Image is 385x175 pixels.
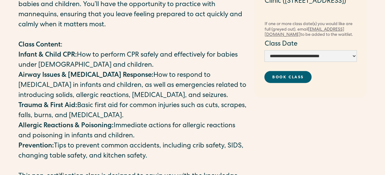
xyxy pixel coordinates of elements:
[18,121,248,141] p: Immediate actions for allergic reactions and poisoning in infants and children.
[264,22,357,38] div: If one or more class date(s) you would like are full (greyed out), email to be added to the waitl...
[264,71,311,83] a: Book Class
[18,123,114,129] strong: Allergic Reactions & Poisoning:
[18,71,248,101] p: How to respond to [MEDICAL_DATA] in infants and children, as well as emergencies related to intro...
[18,30,248,40] p: ‍
[264,7,357,17] p: ‍
[18,52,77,59] strong: Infant & Child CPR:
[18,141,248,162] p: Tips to prevent common accidents, including crib safety, SIDS, changing table safety, and kitchen...
[18,40,248,50] p: :
[18,162,248,172] p: ‍
[264,39,357,50] label: Class Date
[18,102,77,109] strong: Trauma & First Aid:
[18,143,54,150] strong: Prevention:
[18,72,153,79] strong: Airway Issues & [MEDICAL_DATA] Response:
[18,101,248,121] p: Basic first aid for common injuries such as cuts, scrapes, falls, burns, and [MEDICAL_DATA].
[18,50,248,71] p: How to perform CPR safely and effectively for babies under [DEMOGRAPHIC_DATA] and children.
[18,42,61,49] strong: Class Content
